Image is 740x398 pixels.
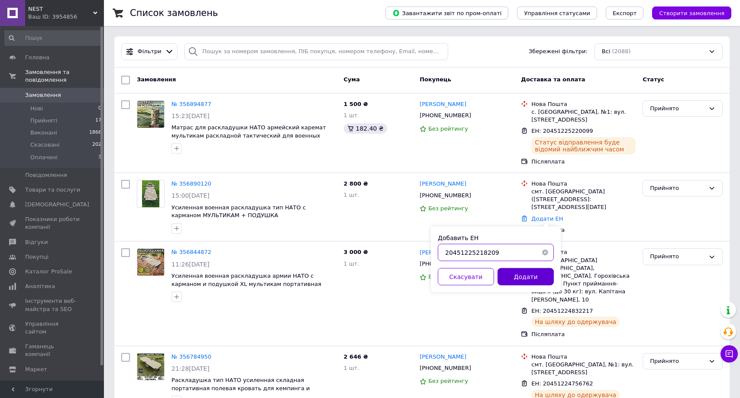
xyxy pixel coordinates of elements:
[531,257,636,304] div: с. [GEOGRAPHIC_DATA] ([GEOGRAPHIC_DATA], [GEOGRAPHIC_DATA]. Горохівська сільрада), Пункт прийманн...
[25,282,55,290] span: Аналітика
[531,331,636,338] div: Післяплата
[137,249,164,276] img: Фото товару
[529,48,588,56] span: Збережені фільтри:
[28,5,93,13] span: NEST
[517,6,597,19] button: Управління статусами
[521,76,585,83] span: Доставка та оплата
[420,100,466,109] a: [PERSON_NAME]
[30,117,57,125] span: Прийняті
[613,10,637,16] span: Експорт
[428,125,468,132] span: Без рейтингу
[531,380,593,387] span: ЕН: 20451224756762
[28,13,104,21] div: Ваш ID: 3954856
[428,205,468,212] span: Без рейтингу
[531,108,636,124] div: с. [GEOGRAPHIC_DATA], №1: вул. [STREET_ADDRESS]
[344,76,360,83] span: Cума
[392,9,501,17] span: Завантажити звіт по пром-оплаті
[184,43,448,60] input: Пошук за номером замовлення, ПІБ покупця, номером телефону, Email, номером накладної
[25,186,80,194] span: Товари та послуги
[418,190,473,201] div: [PHONE_NUMBER]
[418,258,473,270] div: [PHONE_NUMBER]
[171,273,321,295] a: Усиленная военная раскладушка армии НАТО с карманом и подушкой XL мультикам портативная полевая к...
[171,180,211,187] a: № 356890120
[652,6,731,19] button: Створити замовлення
[344,260,359,267] span: 1 шт.
[137,100,165,128] a: Фото товару
[171,249,211,255] a: № 356844872
[643,76,664,83] span: Статус
[531,226,636,234] div: Післяплата
[25,54,49,61] span: Головна
[385,6,508,19] button: Завантажити звіт по пром-оплаті
[137,101,164,128] img: Фото товару
[171,124,326,147] a: Матрас для раскладушки НАТО армейский каремат мультикам раскладной тактический для военных походн...
[25,343,80,358] span: Гаманець компанії
[428,378,468,384] span: Без рейтингу
[344,192,359,198] span: 1 шт.
[531,361,636,376] div: смт. [GEOGRAPHIC_DATA], №1: вул. [STREET_ADDRESS]
[130,8,218,18] h1: Список замовлень
[420,180,466,188] a: [PERSON_NAME]
[25,238,48,246] span: Відгуки
[137,180,165,208] a: Фото товару
[4,30,102,46] input: Пошук
[428,273,468,280] span: Без рейтингу
[531,188,636,212] div: смт. [GEOGRAPHIC_DATA] ([STREET_ADDRESS]: [STREET_ADDRESS][DATE]
[531,308,593,314] span: ЕН: 20451224832217
[602,48,611,56] span: Всі
[438,234,478,241] label: Добавить ЕН
[659,10,724,16] span: Створити замовлення
[137,353,165,381] a: Фото товару
[25,68,104,84] span: Замовлення та повідомлення
[30,129,57,137] span: Виконані
[650,357,705,366] div: Прийнято
[25,297,80,313] span: Інструменти веб-майстра та SEO
[137,353,164,380] img: Фото товару
[498,268,554,286] button: Додати
[418,110,473,121] div: [PHONE_NUMBER]
[171,204,306,219] a: Усиленная военная раскладушка тип НАТО с карманом МУЛЬТИКАМ + ПОДУШКА
[606,6,644,19] button: Експорт
[98,105,101,112] span: 0
[171,101,211,107] a: № 356894877
[643,10,731,16] a: Створити замовлення
[420,249,466,257] a: [PERSON_NAME]
[95,117,101,125] span: 17
[612,48,630,55] span: (2088)
[531,353,636,361] div: Нова Пошта
[344,180,368,187] span: 2 800 ₴
[137,248,165,276] a: Фото товару
[344,101,368,107] span: 1 500 ₴
[98,154,101,161] span: 3
[92,141,101,149] span: 202
[344,112,359,119] span: 1 шт.
[89,129,101,137] span: 1866
[30,105,43,112] span: Нові
[30,141,60,149] span: Скасовані
[25,268,72,276] span: Каталог ProSale
[531,215,563,222] a: Додати ЕН
[142,180,159,207] img: Фото товару
[171,112,210,119] span: 15:23[DATE]
[531,100,636,108] div: Нова Пошта
[344,249,368,255] span: 3 000 ₴
[25,171,67,179] span: Повідомлення
[171,261,210,268] span: 11:26[DATE]
[418,363,473,374] div: [PHONE_NUMBER]
[650,184,705,193] div: Прийнято
[531,317,620,327] div: На шляху до одержувача
[438,268,494,286] button: Скасувати
[344,123,387,134] div: 182.40 ₴
[531,158,636,166] div: Післяплата
[531,137,636,154] div: Статус відправлення буде відомий найближчим часом
[25,201,89,209] span: [DEMOGRAPHIC_DATA]
[137,76,176,83] span: Замовлення
[420,353,466,361] a: [PERSON_NAME]
[25,380,69,388] span: Налаштування
[531,128,593,134] span: ЕН: 20451225220099
[25,253,48,261] span: Покупці
[25,320,80,336] span: Управління сайтом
